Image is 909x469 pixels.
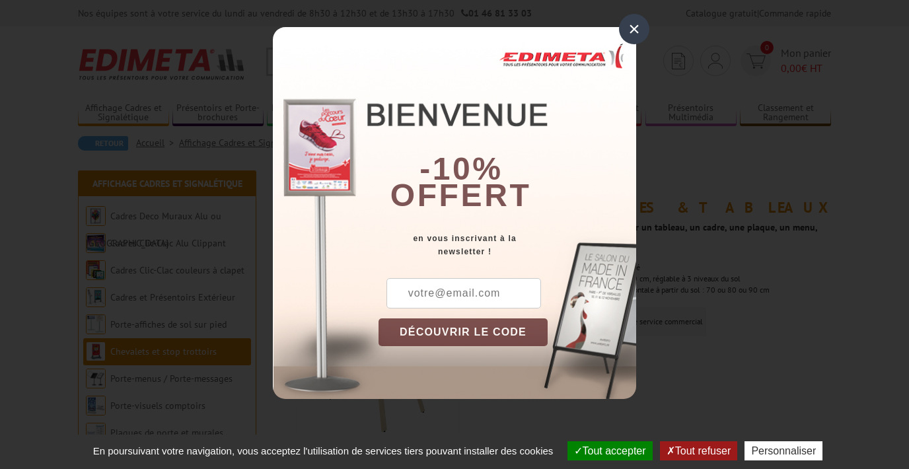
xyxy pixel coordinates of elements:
[379,318,548,346] button: DÉCOUVRIR LE CODE
[379,232,636,258] div: en vous inscrivant à la newsletter !
[386,278,541,308] input: votre@email.com
[567,441,653,460] button: Tout accepter
[419,151,503,186] b: -10%
[390,178,532,213] font: offert
[87,445,560,456] span: En poursuivant votre navigation, vous acceptez l'utilisation de services tiers pouvant installer ...
[745,441,822,460] button: Personnaliser (fenêtre modale)
[619,14,649,44] div: ×
[660,441,737,460] button: Tout refuser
